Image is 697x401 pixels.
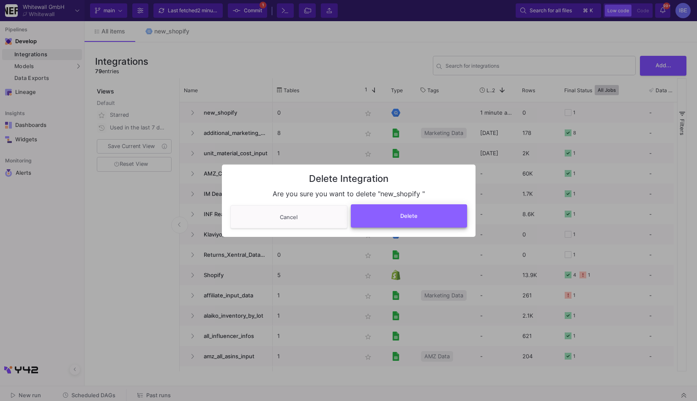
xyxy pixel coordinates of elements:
div: Are you sure you want to delete "new_shopify " [230,189,467,198]
button: Cancel [230,205,348,228]
button: Delete [351,204,467,228]
h3: Delete Integration [230,173,467,184]
span: Delete [400,213,418,219]
span: Cancel [280,214,298,220]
